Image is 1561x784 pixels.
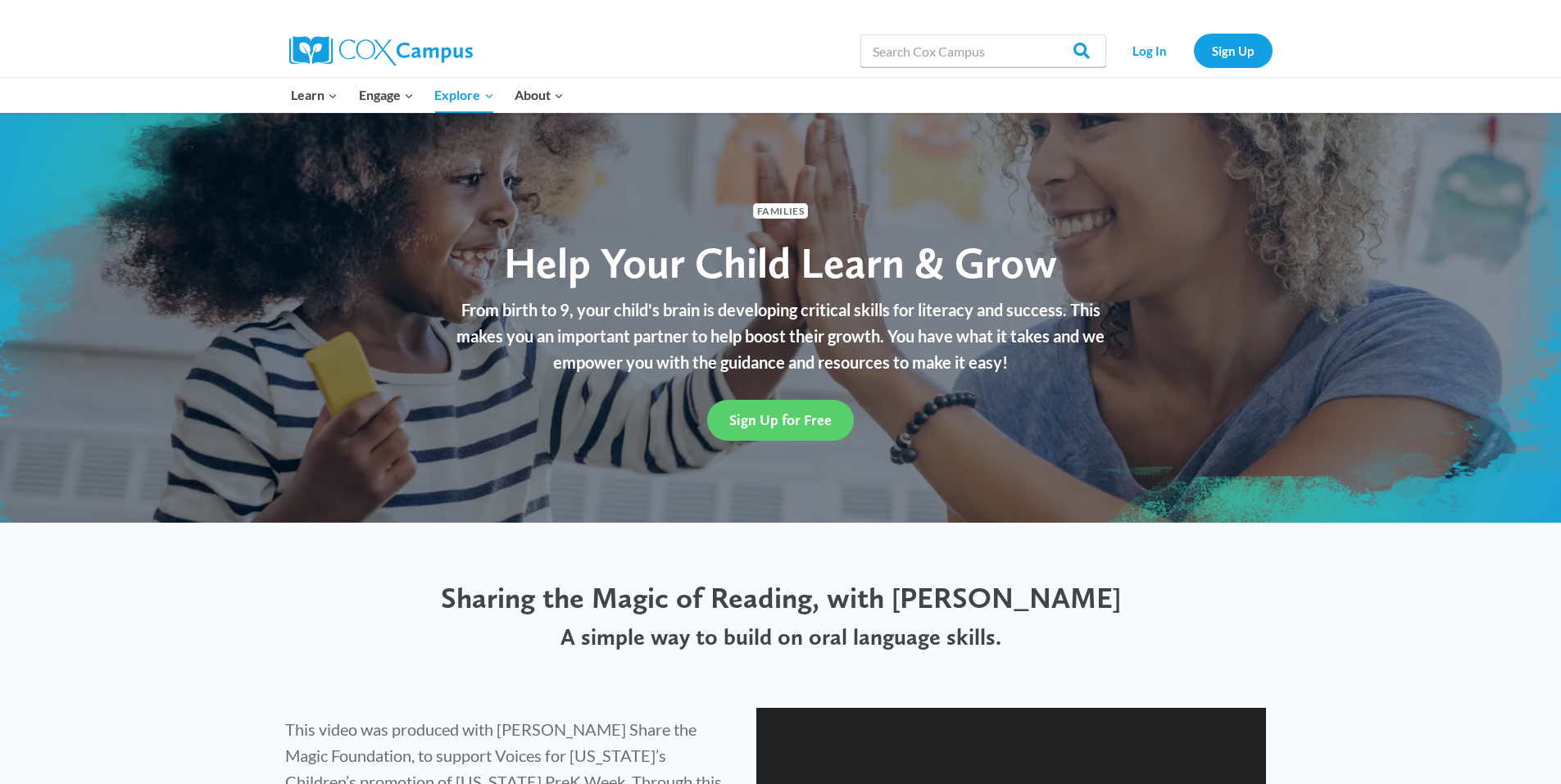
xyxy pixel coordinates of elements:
[753,203,808,219] span: Families
[434,84,493,106] span: Explore
[291,84,338,106] span: Learn
[359,84,414,106] span: Engage
[1114,34,1273,67] nav: Secondary Navigation
[441,580,1121,615] span: Sharing the Magic of Reading, with [PERSON_NAME]
[860,34,1106,67] input: Search Cox Campus
[707,400,854,440] a: Sign Up for Free
[1114,34,1186,67] a: Log In
[1194,34,1273,67] a: Sign Up
[515,84,564,106] span: About
[449,297,1113,375] p: From birth to 9, your child's brain is developing critical skills for literacy and success. This ...
[729,411,832,428] span: Sign Up for Free
[504,237,1057,288] span: Help Your Child Learn & Grow
[289,36,473,66] img: Cox Campus
[281,78,574,112] nav: Primary Navigation
[560,623,1001,650] span: A simple way to build on oral language skills.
